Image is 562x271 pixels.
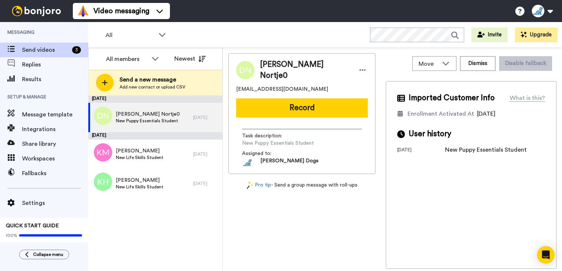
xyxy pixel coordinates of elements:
[537,246,555,264] div: Open Intercom Messenger
[22,199,88,207] span: Settings
[93,6,149,16] span: Video messaging
[106,55,148,64] div: All members
[472,28,508,42] button: Invite
[510,94,545,102] div: What is this?
[77,5,89,17] img: vm-color.svg
[445,145,527,154] div: New Puppy Essentials Student
[242,157,253,168] img: 67ee44f4-e31c-4fea-bd08-8152384d68b7-1715273885.jpg
[242,132,294,140] span: Task description :
[236,61,255,79] img: Image of Deidre Nortje0
[22,46,69,54] span: Send videos
[247,181,271,189] a: Pro tip
[22,110,88,119] span: Message template
[193,181,219,187] div: [DATE]
[22,125,88,134] span: Integrations
[9,6,64,16] img: bj-logo-header-white.svg
[116,147,163,155] span: [PERSON_NAME]
[116,177,163,184] span: [PERSON_NAME]
[242,150,294,157] span: Assigned to:
[116,184,163,190] span: New Life Skills Student
[120,75,185,84] span: Send a new message
[408,109,474,118] div: Enrollment Activated At
[193,151,219,157] div: [DATE]
[247,181,253,189] img: magic-wand.svg
[460,56,495,71] button: Dismiss
[22,140,88,148] span: Share library
[260,59,350,81] span: [PERSON_NAME] Nortje0
[409,129,451,140] span: User history
[22,75,88,84] span: Results
[477,111,495,117] span: [DATE]
[94,173,112,191] img: kh.png
[260,157,319,168] span: [PERSON_NAME] Dogs
[22,169,88,178] span: Fallbacks
[88,132,223,140] div: [DATE]
[33,252,63,257] span: Collapse menu
[515,28,558,42] button: Upgrade
[106,31,155,40] span: All
[116,118,180,124] span: New Puppy Essentials Student
[236,86,328,93] span: [EMAIL_ADDRESS][DOMAIN_NAME]
[169,51,211,66] button: Newest
[22,60,88,69] span: Replies
[419,59,438,68] span: Move
[236,98,368,118] button: Record
[116,155,163,160] span: New Life Skills Student
[94,143,112,162] img: km.png
[6,232,17,238] span: 100%
[409,93,495,104] span: Imported Customer Info
[228,181,376,189] div: - Send a group message with roll-ups
[116,111,180,118] span: [PERSON_NAME] Nortje0
[6,223,59,228] span: QUICK START GUIDE
[19,250,69,259] button: Collapse menu
[72,46,81,54] div: 3
[94,106,112,125] img: dn.png
[88,95,223,103] div: [DATE]
[499,56,552,71] button: Disable fallback
[397,147,445,154] div: [DATE]
[22,154,88,163] span: Workspaces
[120,84,185,90] span: Add new contact or upload CSV
[193,115,219,120] div: [DATE]
[242,140,314,147] span: New Puppy Essentials Student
